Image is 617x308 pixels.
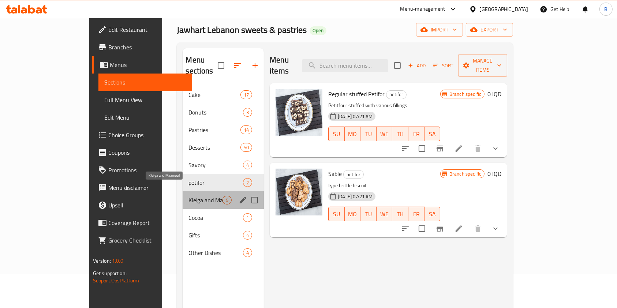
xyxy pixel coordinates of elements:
div: Desserts50 [183,139,264,156]
a: Edit Menu [98,109,192,126]
button: show more [487,220,504,237]
span: B [604,5,607,13]
a: Coupons [92,144,192,161]
a: Grocery Checklist [92,232,192,249]
a: Sections [98,74,192,91]
div: items [243,248,252,257]
a: Menus [92,56,192,74]
div: items [240,125,252,134]
button: Add section [246,57,264,74]
span: 4 [243,249,252,256]
span: MO [348,129,358,139]
span: Sections [104,78,187,87]
div: Donuts [188,108,243,117]
div: items [240,90,252,99]
div: Open [310,26,326,35]
span: Promotions [108,166,187,174]
span: FR [411,209,422,219]
span: Select to update [414,141,430,156]
span: Get support on: [93,268,127,278]
p: Petitfour stuffed with various fillings [328,101,440,110]
a: Support.OpsPlatform [93,276,139,285]
div: items [243,231,252,240]
button: export [466,23,513,37]
span: TU [363,129,374,139]
div: petifor2 [183,174,264,191]
span: Kleiga and Maamoul [188,196,223,204]
h2: Menu items [270,55,293,76]
span: Savory [188,161,243,169]
button: WE [377,207,393,221]
span: Cake [188,90,240,99]
button: sort-choices [397,140,414,157]
button: MO [345,207,361,221]
div: Menu-management [400,5,445,14]
button: TH [392,127,408,141]
a: Full Menu View [98,91,192,109]
a: Branches [92,38,192,56]
span: Gifts [188,231,243,240]
span: petifor [344,170,363,179]
button: SA [425,127,441,141]
span: Add [407,61,427,70]
div: [GEOGRAPHIC_DATA] [480,5,528,13]
a: Choice Groups [92,126,192,144]
span: Sort [433,61,453,70]
div: Pastries14 [183,121,264,139]
div: items [243,161,252,169]
button: SA [425,207,441,221]
button: TU [360,127,377,141]
button: TH [392,207,408,221]
div: Donuts3 [183,104,264,121]
span: Sable [328,168,342,179]
span: WE [379,209,390,219]
span: Select all sections [213,58,229,73]
a: Coverage Report [92,214,192,232]
div: items [243,213,252,222]
span: SA [427,209,438,219]
svg: Show Choices [491,224,500,233]
span: Add item [405,60,429,71]
button: FR [408,127,425,141]
div: petifor [343,170,364,179]
span: Sort sections [229,57,246,74]
span: SA [427,129,438,139]
span: 17 [241,91,252,98]
span: Edit Restaurant [108,25,187,34]
span: Select section [390,58,405,73]
span: [DATE] 07:21 AM [335,193,375,200]
span: Sort items [429,60,458,71]
button: MO [345,127,361,141]
p: type brittle biscuit [328,181,440,190]
span: Branch specific [446,91,484,98]
button: Branch-specific-item [431,220,449,237]
button: WE [377,127,393,141]
span: WE [379,129,390,139]
span: TH [395,129,405,139]
span: petifor [188,178,243,187]
span: Grocery Checklist [108,236,187,245]
div: Cocoa1 [183,209,264,226]
span: export [472,25,507,34]
button: sort-choices [397,220,414,237]
button: delete [469,220,487,237]
span: Full Menu View [104,95,187,104]
span: Coverage Report [108,218,187,227]
svg: Show Choices [491,144,500,153]
button: Branch-specific-item [431,140,449,157]
span: Select to update [414,221,430,236]
span: Desserts [188,143,240,152]
a: Promotions [92,161,192,179]
button: edit [238,195,248,206]
a: Menu disclaimer [92,179,192,196]
button: Sort [431,60,455,71]
span: TH [395,209,405,219]
input: search [302,59,388,72]
button: SU [328,127,344,141]
div: Pastries [188,125,240,134]
span: 1.0.0 [112,256,123,266]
